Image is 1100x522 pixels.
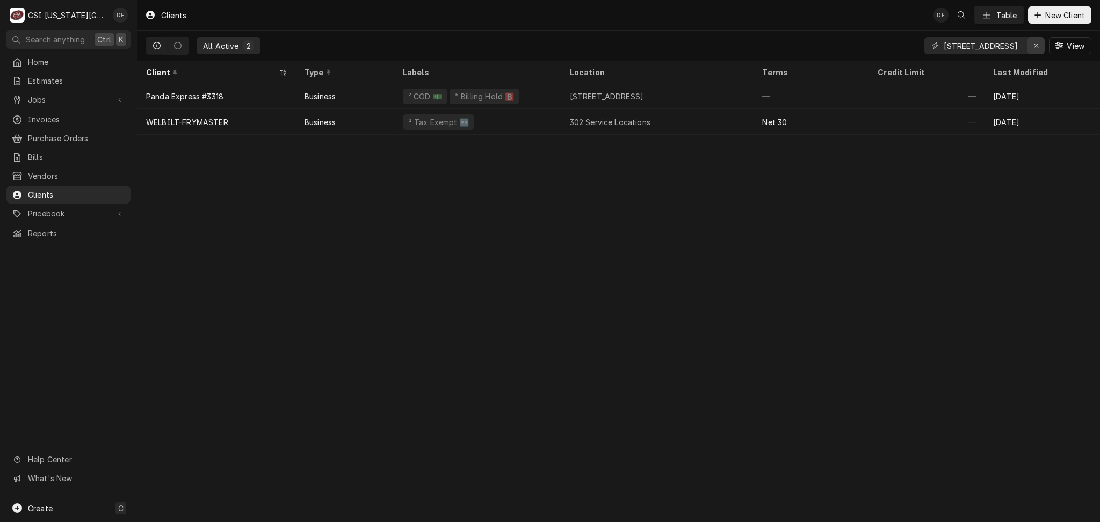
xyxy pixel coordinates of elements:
[28,504,53,513] span: Create
[203,40,239,52] div: All Active
[993,67,1089,78] div: Last Modified
[570,117,650,128] div: 302 Service Locations
[869,109,985,135] div: —
[305,117,336,128] div: Business
[570,67,746,78] div: Location
[28,56,125,68] span: Home
[28,133,125,144] span: Purchase Orders
[6,72,131,90] a: Estimates
[6,205,131,222] a: Go to Pricebook
[754,83,869,109] div: —
[6,451,131,468] a: Go to Help Center
[996,10,1017,21] div: Table
[1028,6,1091,24] button: New Client
[6,129,131,147] a: Purchase Orders
[403,67,553,78] div: Labels
[878,67,974,78] div: Credit Limit
[6,148,131,166] a: Bills
[570,91,644,102] div: [STREET_ADDRESS]
[762,67,858,78] div: Terms
[6,111,131,128] a: Invoices
[118,503,124,514] span: C
[146,67,277,78] div: Client
[28,10,107,21] div: CSI [US_STATE][GEOGRAPHIC_DATA]
[28,114,125,125] span: Invoices
[305,67,383,78] div: Type
[113,8,128,23] div: David Fannin's Avatar
[985,109,1100,135] div: [DATE]
[28,151,125,163] span: Bills
[1027,37,1045,54] button: Erase input
[454,91,516,102] div: ⁵ Billing Hold 🅱️
[26,34,85,45] span: Search anything
[245,40,252,52] div: 2
[6,224,131,242] a: Reports
[407,117,470,128] div: ³ Tax Exempt 🆓
[10,8,25,23] div: C
[407,91,443,102] div: ² COD 💵
[28,170,125,182] span: Vendors
[762,117,787,128] div: Net 30
[119,34,124,45] span: K
[146,91,223,102] div: Panda Express #3318
[6,91,131,108] a: Go to Jobs
[28,189,125,200] span: Clients
[10,8,25,23] div: CSI Kansas City's Avatar
[869,83,985,109] div: —
[933,8,949,23] div: David Fannin's Avatar
[6,469,131,487] a: Go to What's New
[28,228,125,239] span: Reports
[28,94,109,105] span: Jobs
[28,75,125,86] span: Estimates
[944,37,1024,54] input: Keyword search
[1043,10,1087,21] span: New Client
[305,91,336,102] div: Business
[6,186,131,204] a: Clients
[28,454,124,465] span: Help Center
[6,30,131,49] button: Search anythingCtrlK
[6,167,131,185] a: Vendors
[1065,40,1087,52] span: View
[985,83,1100,109] div: [DATE]
[933,8,949,23] div: DF
[953,6,970,24] button: Open search
[28,208,109,219] span: Pricebook
[6,53,131,71] a: Home
[97,34,111,45] span: Ctrl
[113,8,128,23] div: DF
[1049,37,1091,54] button: View
[28,473,124,484] span: What's New
[146,117,228,128] div: WELBILT-FRYMASTER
